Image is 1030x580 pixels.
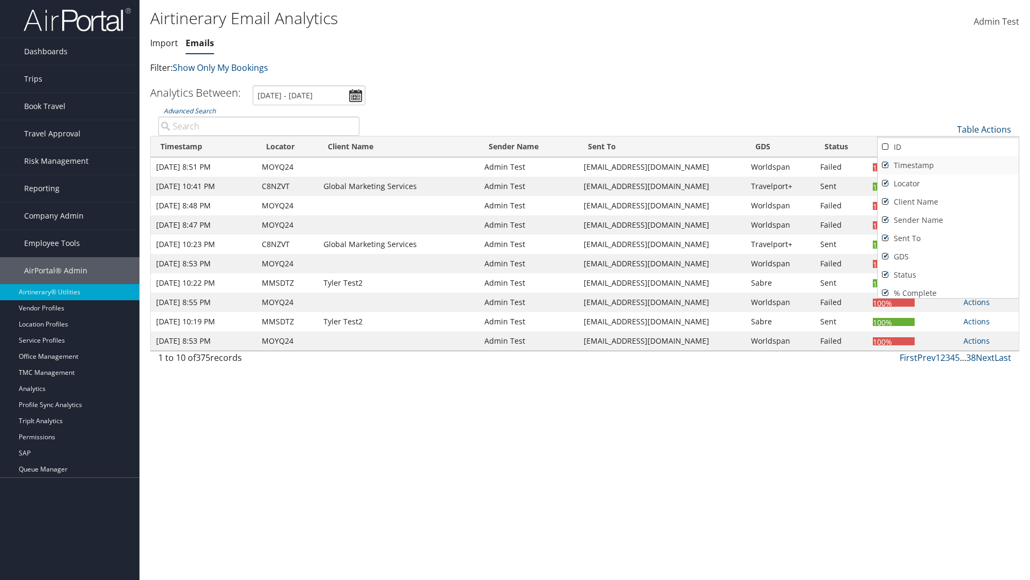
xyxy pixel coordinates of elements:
[24,66,42,92] span: Trips
[878,284,1019,302] a: % Complete
[24,175,60,202] span: Reporting
[24,7,131,32] img: airportal-logo.png
[878,175,1019,193] a: Locator
[24,93,65,120] span: Book Travel
[24,120,80,147] span: Travel Approval
[24,38,68,65] span: Dashboards
[878,156,1019,175] a: Timestamp
[878,229,1019,248] a: Sent To
[24,148,89,175] span: Risk Management
[878,137,1019,155] a: Refresh
[24,230,80,257] span: Employee Tools
[878,266,1019,284] a: Status
[24,202,84,229] span: Company Admin
[878,248,1019,266] a: GDS
[878,138,1019,156] a: ID
[878,211,1019,229] a: Sender Name
[24,257,87,284] span: AirPortal® Admin
[878,193,1019,211] a: Client Name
